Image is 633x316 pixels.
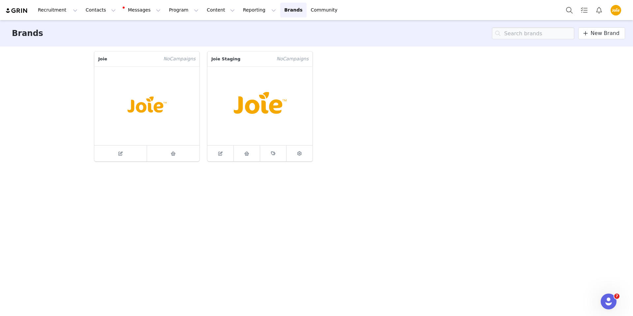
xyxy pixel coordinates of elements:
[607,5,628,16] button: Profile
[273,51,313,66] span: Campaign
[562,3,577,17] button: Search
[280,3,306,17] a: Brands
[578,27,625,39] a: New Brand
[164,55,170,62] span: No
[120,3,165,17] button: Messages
[5,8,28,14] img: grin logo
[601,294,617,309] iframe: Intercom live chat
[306,55,309,62] span: s
[160,51,199,66] span: Campaign
[207,51,273,66] p: Joie Staging
[34,3,81,17] button: Recruitment
[592,3,606,17] button: Notifications
[94,51,160,66] p: Joie
[492,27,574,39] input: Search brands
[590,29,619,37] span: New Brand
[307,3,345,17] a: Community
[165,3,202,17] button: Program
[577,3,591,17] a: Tasks
[12,27,43,39] h3: Brands
[277,55,283,62] span: No
[203,3,239,17] button: Content
[614,294,619,299] span: 7
[193,55,196,62] span: s
[611,5,621,16] img: 5b0b357a-b854-4254-898b-24d7b5f63a62.png
[239,3,280,17] button: Reporting
[82,3,120,17] button: Contacts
